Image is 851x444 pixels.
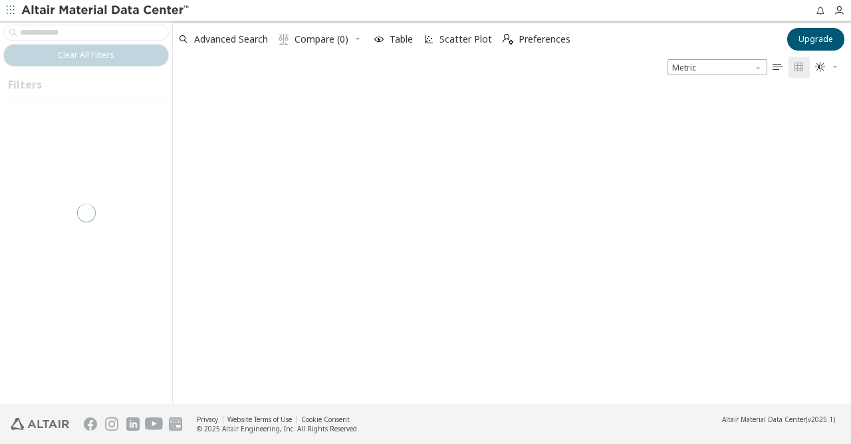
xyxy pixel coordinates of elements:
img: Altair Material Data Center [21,4,191,17]
img: Altair Engineering [11,418,69,430]
div: © 2025 Altair Engineering, Inc. All Rights Reserved. [197,424,359,433]
span: Scatter Plot [439,35,492,44]
span: Upgrade [798,34,833,45]
div: (v2025.1) [722,415,835,424]
div: Unit System [668,59,767,75]
i:  [773,62,783,73]
button: Table View [767,57,789,78]
i:  [815,62,826,73]
span: Compare (0) [295,35,348,44]
i:  [503,34,513,45]
i:  [279,34,289,45]
span: Altair Material Data Center [722,415,806,424]
a: Cookie Consent [301,415,350,424]
button: Theme [810,57,844,78]
a: Website Terms of Use [227,415,292,424]
span: Table [390,35,413,44]
button: Upgrade [787,28,844,51]
span: Preferences [519,35,570,44]
span: Metric [668,59,767,75]
span: Advanced Search [194,35,268,44]
i:  [794,62,804,73]
button: Tile View [789,57,810,78]
a: Privacy [197,415,218,424]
